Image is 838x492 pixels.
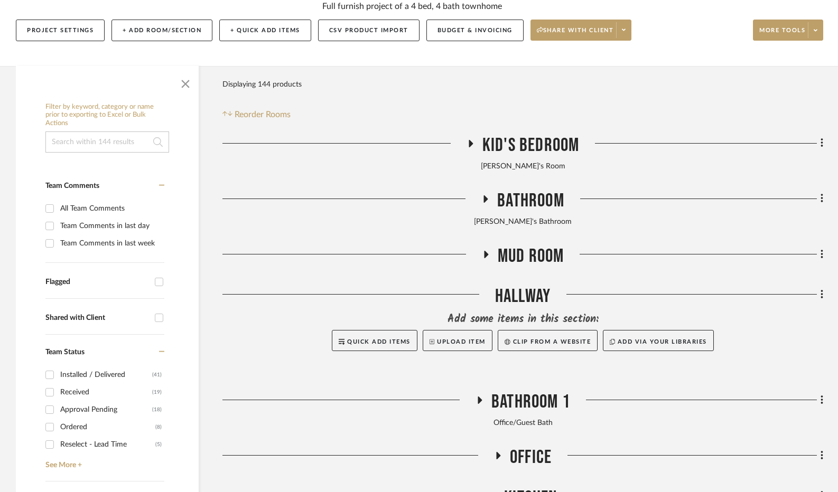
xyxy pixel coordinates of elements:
[347,339,411,345] span: Quick Add Items
[60,200,162,217] div: All Team Comments
[510,446,552,469] span: Office
[43,453,164,470] a: See More +
[45,278,150,287] div: Flagged
[759,26,805,42] span: More tools
[152,366,162,383] div: (41)
[60,366,152,383] div: Installed / Delivered
[423,330,492,351] button: Upload Item
[175,71,196,92] button: Close
[222,108,291,121] button: Reorder Rooms
[318,20,420,41] button: CSV Product Import
[60,401,152,418] div: Approval Pending
[60,384,152,401] div: Received
[537,26,614,42] span: Share with client
[152,401,162,418] div: (18)
[332,330,417,351] button: Quick Add Items
[45,182,99,190] span: Team Comments
[60,217,162,234] div: Team Comments in last day
[222,74,302,95] div: Displaying 144 products
[235,108,291,121] span: Reorder Rooms
[155,419,162,436] div: (8)
[498,330,598,351] button: Clip from a website
[16,20,105,41] button: Project Settings
[530,20,632,41] button: Share with client
[111,20,212,41] button: + Add Room/Section
[491,391,570,413] span: Bathroom 1
[155,436,162,453] div: (5)
[222,161,823,173] div: [PERSON_NAME]'s Room
[603,330,714,351] button: Add via your libraries
[497,190,564,212] span: Bathroom
[60,419,155,436] div: Ordered
[222,312,823,327] div: Add some items in this section:
[222,418,823,429] div: Office/Guest Bath
[60,235,162,252] div: Team Comments in last week
[753,20,823,41] button: More tools
[219,20,311,41] button: + Quick Add Items
[60,436,155,453] div: Reselect - Lead Time
[222,216,823,228] div: [PERSON_NAME]'s Bathroom
[45,131,169,153] input: Search within 144 results
[45,348,85,356] span: Team Status
[482,134,580,157] span: Kid's Bedroom
[426,20,524,41] button: Budget & Invoicing
[45,103,169,128] h6: Filter by keyword, category or name prior to exporting to Excel or Bulk Actions
[152,384,162,401] div: (19)
[45,314,150,323] div: Shared with Client
[498,245,564,268] span: Mud Room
